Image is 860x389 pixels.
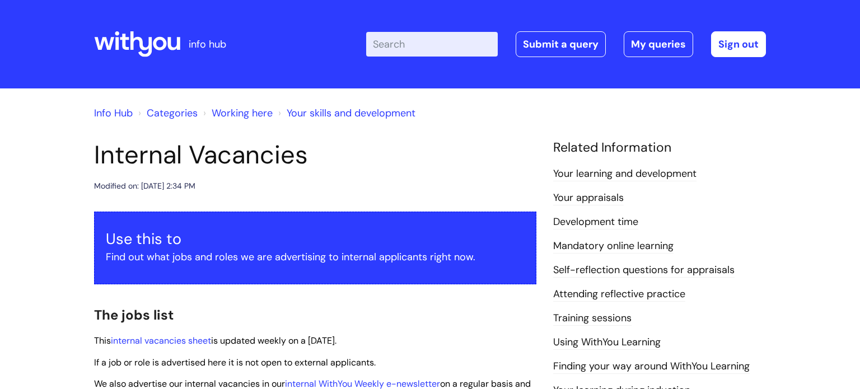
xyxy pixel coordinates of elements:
[189,35,226,53] p: info hub
[287,106,415,120] a: Your skills and development
[212,106,273,120] a: Working here
[553,287,685,302] a: Attending reflective practice
[553,335,661,350] a: Using WithYou Learning
[553,239,674,254] a: Mandatory online learning
[94,357,376,368] span: If a job or role is advertised here it is not open to external applicants.
[553,263,735,278] a: Self-reflection questions for appraisals
[553,311,632,326] a: Training sessions
[624,31,693,57] a: My queries
[94,179,195,193] div: Modified on: [DATE] 2:34 PM
[111,335,211,346] a: internal vacancies sheet
[94,306,174,324] span: The jobs list
[553,140,766,156] h4: Related Information
[366,31,766,57] div: | -
[275,104,415,122] li: Your skills and development
[553,191,624,205] a: Your appraisals
[516,31,606,57] a: Submit a query
[553,215,638,229] a: Development time
[200,104,273,122] li: Working here
[94,140,536,170] h1: Internal Vacancies
[135,104,198,122] li: Solution home
[94,335,336,346] span: This is updated weekly on a [DATE].
[553,359,750,374] a: Finding your way around WithYou Learning
[94,106,133,120] a: Info Hub
[106,248,525,266] p: Find out what jobs and roles we are advertising to internal applicants right now.
[366,32,498,57] input: Search
[553,167,697,181] a: Your learning and development
[106,230,525,248] h3: Use this to
[147,106,198,120] a: Categories
[711,31,766,57] a: Sign out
